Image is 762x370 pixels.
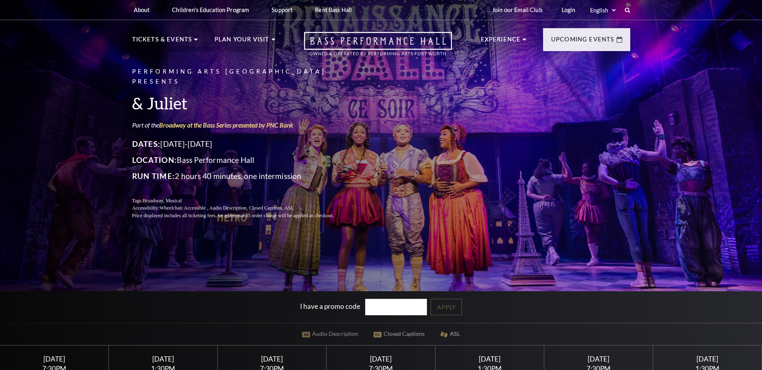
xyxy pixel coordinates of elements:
[159,205,294,211] span: Wheelchair Accessible , Audio Description, Closed Captions, ASL
[132,204,353,212] p: Accessibility:
[315,6,352,13] p: Rent Bass Hall
[132,154,353,166] p: Bass Performance Hall
[132,35,192,49] p: Tickets & Events
[134,6,150,13] p: About
[132,139,161,148] span: Dates:
[300,302,360,310] label: I have a promo code
[272,6,292,13] p: Support
[132,93,353,113] h3: & Juliet
[159,121,293,129] a: Broadway at the Bass Series presented by PNC Bank
[132,171,175,181] span: Run Time:
[10,355,99,363] div: [DATE]
[663,355,752,363] div: [DATE]
[217,213,333,218] span: An additional $5 order charge will be applied at checkout.
[588,6,617,14] select: Select:
[215,35,270,49] p: Plan Your Visit
[551,35,615,49] p: Upcoming Events
[172,6,249,13] p: Children's Education Program
[118,355,208,363] div: [DATE]
[143,198,182,203] span: Broadway, Musical
[227,355,317,363] div: [DATE]
[336,355,426,363] div: [DATE]
[132,155,177,164] span: Location:
[554,355,644,363] div: [DATE]
[132,138,353,150] p: [DATE]-[DATE]
[132,121,353,129] p: Part of the
[481,35,521,49] p: Experience
[445,355,535,363] div: [DATE]
[132,197,353,205] p: Tags:
[132,170,353,183] p: 2 hours 40 minutes, one intermission
[132,212,353,220] p: Price displayed includes all ticketing fees.
[132,67,353,87] p: Performing Arts [GEOGRAPHIC_DATA] Presents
